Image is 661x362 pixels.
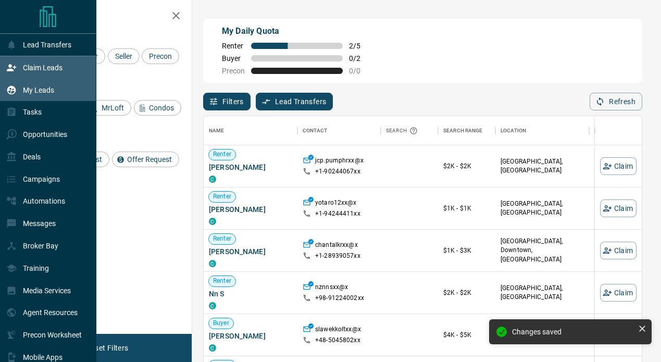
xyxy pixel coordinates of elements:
div: condos.ca [209,344,216,352]
span: Offer Request [123,155,176,164]
div: Search Range [438,116,495,145]
p: [GEOGRAPHIC_DATA], [GEOGRAPHIC_DATA] [501,157,584,175]
button: Reset Filters [79,339,135,357]
p: $2K - $2K [443,161,490,171]
span: Precon [222,67,245,75]
p: [GEOGRAPHIC_DATA], Downtown, [GEOGRAPHIC_DATA] [501,237,584,264]
span: Condos [145,104,178,112]
p: yotaro12xx@x [315,198,357,209]
button: Claim [600,284,637,302]
div: Precon [142,48,179,64]
div: condos.ca [209,176,216,183]
p: $1K - $1K [443,204,490,213]
div: Offer Request [112,152,179,167]
div: Changes saved [512,328,634,336]
button: Claim [600,242,637,259]
div: condos.ca [209,218,216,225]
div: Condos [134,100,181,116]
span: Renter [209,192,235,201]
p: [GEOGRAPHIC_DATA], [GEOGRAPHIC_DATA] [501,199,584,217]
span: Precon [145,52,176,60]
span: Seller [111,52,136,60]
p: $2K - $2K [443,288,490,297]
div: Seller [108,48,140,64]
p: My Daily Quota [222,25,372,38]
span: Renter [209,150,235,159]
p: $1K - $3K [443,246,490,255]
div: Location [495,116,589,145]
span: MrLoft [98,104,128,112]
div: condos.ca [209,260,216,267]
span: Renter [222,42,245,50]
button: Lead Transfers [256,93,333,110]
p: chantalkrxx@x [315,241,358,252]
span: [PERSON_NAME] [209,162,292,172]
p: +1- 28939057xx [315,252,360,260]
p: +48- 5045802xx [315,336,360,345]
div: condos.ca [209,302,216,309]
p: +1- 90244067xx [315,167,360,176]
p: nznnsxx@x [315,283,348,294]
p: +98- 91224002xx [315,294,364,303]
span: [PERSON_NAME] [209,246,292,257]
span: 0 / 2 [349,54,372,63]
div: MrLoft [86,100,131,116]
button: Filters [203,93,251,110]
button: Claim [600,157,637,175]
p: jcp.pumphrxx@x [315,156,364,167]
span: Nn S [209,289,292,299]
span: 0 / 0 [349,67,372,75]
div: Search [386,116,420,145]
div: Search Range [443,116,483,145]
div: Name [209,116,225,145]
span: [PERSON_NAME] [209,331,292,341]
button: Claim [600,199,637,217]
span: 2 / 5 [349,42,372,50]
div: Contact [297,116,381,145]
h2: Filters [33,10,181,23]
span: [PERSON_NAME] [209,204,292,215]
p: $4K - $5K [443,330,490,340]
button: Refresh [590,93,642,110]
span: Renter [209,234,235,243]
span: Buyer [222,54,245,63]
p: [GEOGRAPHIC_DATA], [GEOGRAPHIC_DATA] [501,284,584,302]
span: Renter [209,277,235,285]
div: Location [501,116,526,145]
p: +1- 94244411xx [315,209,360,218]
div: Name [204,116,297,145]
span: Buyer [209,319,233,328]
p: slawekkoltxx@x [315,325,361,336]
div: Contact [303,116,327,145]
